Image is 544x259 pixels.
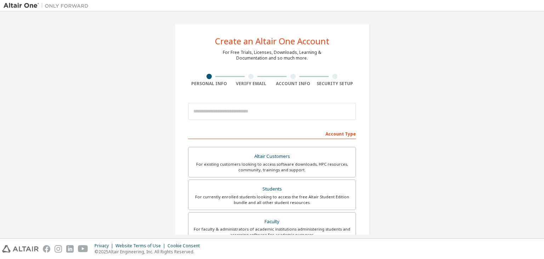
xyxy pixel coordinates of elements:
div: For currently enrolled students looking to access the free Altair Student Edition bundle and all ... [193,194,351,205]
img: facebook.svg [43,245,50,253]
img: linkedin.svg [66,245,74,253]
img: instagram.svg [55,245,62,253]
img: Altair One [4,2,92,9]
img: altair_logo.svg [2,245,39,253]
div: Faculty [193,217,351,227]
p: © 2025 Altair Engineering, Inc. All Rights Reserved. [95,249,204,255]
div: Create an Altair One Account [215,37,329,45]
div: Cookie Consent [168,243,204,249]
div: For faculty & administrators of academic institutions administering students and accessing softwa... [193,226,351,238]
div: Account Type [188,128,356,139]
div: Students [193,184,351,194]
div: Privacy [95,243,115,249]
div: Security Setup [314,81,356,87]
img: youtube.svg [78,245,88,253]
div: Website Terms of Use [115,243,168,249]
div: Account Info [272,81,314,87]
div: For existing customers looking to access software downloads, HPC resources, community, trainings ... [193,161,351,173]
div: Verify Email [230,81,272,87]
div: For Free Trials, Licenses, Downloads, Learning & Documentation and so much more. [223,50,321,61]
div: Altair Customers [193,151,351,161]
div: Personal Info [188,81,230,87]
